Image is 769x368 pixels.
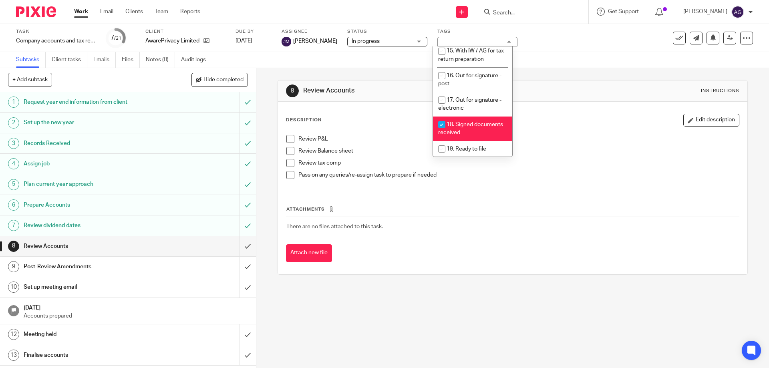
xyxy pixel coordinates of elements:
[93,52,116,68] a: Emails
[145,37,199,45] p: AwarePrivacy Limited
[114,36,121,40] small: /21
[286,117,322,123] p: Description
[24,158,162,170] h1: Assign job
[8,158,19,169] div: 4
[24,240,162,252] h1: Review Accounts
[683,8,727,16] p: [PERSON_NAME]
[447,146,486,152] span: 19. Ready to file
[437,28,517,35] label: Tags
[438,97,501,111] span: 17. Out for signature - electronic
[74,8,88,16] a: Work
[8,117,19,129] div: 2
[16,37,96,45] div: Company accounts and tax return
[236,38,252,44] span: [DATE]
[683,114,739,127] button: Edit description
[24,117,162,129] h1: Set up the new year
[8,138,19,149] div: 3
[191,73,248,86] button: Hide completed
[236,28,272,35] label: Due by
[701,88,739,94] div: Instructions
[731,6,744,18] img: svg%3E
[24,312,248,320] p: Accounts prepared
[180,8,200,16] a: Reports
[16,6,56,17] img: Pixie
[608,9,639,14] span: Get Support
[100,8,113,16] a: Email
[145,28,225,35] label: Client
[8,350,19,361] div: 13
[298,135,739,143] p: Review P&L
[8,329,19,340] div: 12
[438,73,501,87] span: 16. Out for signature - post
[8,97,19,108] div: 1
[16,28,96,35] label: Task
[8,179,19,190] div: 5
[438,48,504,62] span: 15. With IW / AG for tax return preparation
[8,241,19,252] div: 8
[303,86,530,95] h1: Review Accounts
[24,219,162,231] h1: Review dividend dates
[122,52,140,68] a: Files
[8,220,19,231] div: 7
[24,281,162,293] h1: Set up meeting email
[352,38,380,44] span: In progress
[24,261,162,273] h1: Post-Review Amendments
[438,122,503,136] span: 18. Signed documents received
[8,199,19,211] div: 6
[286,207,325,211] span: Attachments
[282,28,337,35] label: Assignee
[181,52,212,68] a: Audit logs
[298,159,739,167] p: Review tax comp
[282,37,291,46] img: svg%3E
[146,52,175,68] a: Notes (0)
[24,328,162,340] h1: Meeting held
[293,37,337,45] span: [PERSON_NAME]
[24,137,162,149] h1: Records Received
[52,52,87,68] a: Client tasks
[24,349,162,361] h1: Finalise accounts
[298,147,739,155] p: Review Balance sheet
[24,302,248,312] h1: [DATE]
[24,96,162,108] h1: Request year end information from client
[16,52,46,68] a: Subtasks
[298,171,739,179] p: Pass on any queries/re-assign task to prepare if needed
[125,8,143,16] a: Clients
[347,28,427,35] label: Status
[8,282,19,293] div: 10
[492,10,564,17] input: Search
[155,8,168,16] a: Team
[24,178,162,190] h1: Plan current year approach
[203,77,244,83] span: Hide completed
[286,244,332,262] button: Attach new file
[286,84,299,97] div: 8
[286,224,383,229] span: There are no files attached to this task.
[8,73,52,86] button: + Add subtask
[111,33,121,42] div: 7
[24,199,162,211] h1: Prepare Accounts
[8,261,19,272] div: 9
